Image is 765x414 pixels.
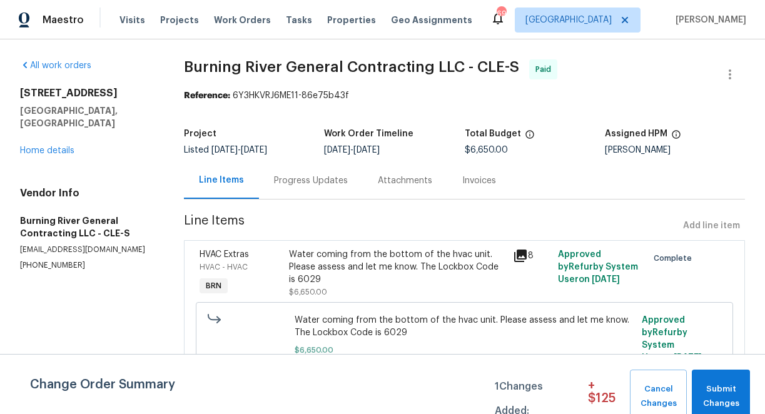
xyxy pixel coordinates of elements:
[636,382,681,411] span: Cancel Changes
[592,275,620,284] span: [DATE]
[20,245,154,255] p: [EMAIL_ADDRESS][DOMAIN_NAME]
[200,263,248,271] span: HVAC - HVAC
[184,146,267,154] span: Listed
[119,14,145,26] span: Visits
[20,260,154,271] p: [PHONE_NUMBER]
[605,146,745,154] div: [PERSON_NAME]
[211,146,238,154] span: [DATE]
[391,14,472,26] span: Geo Assignments
[295,314,634,339] span: Water coming from the bottom of the hvac unit. Please assess and let me know. The Lockbox Code is...
[525,129,535,146] span: The total cost of line items that have been proposed by Opendoor. This sum includes line items th...
[20,87,154,99] h2: [STREET_ADDRESS]
[274,174,348,187] div: Progress Updates
[698,382,744,411] span: Submit Changes
[327,14,376,26] span: Properties
[184,91,230,100] b: Reference:
[199,174,244,186] div: Line Items
[289,248,505,286] div: Water coming from the bottom of the hvac unit. Please assess and let me know. The Lockbox Code is...
[497,8,505,20] div: 69
[558,250,638,284] span: Approved by Refurby System User on
[535,63,556,76] span: Paid
[214,14,271,26] span: Work Orders
[605,129,667,138] h5: Assigned HPM
[286,16,312,24] span: Tasks
[324,129,413,138] h5: Work Order Timeline
[43,14,84,26] span: Maestro
[671,129,681,146] span: The hpm assigned to this work order.
[184,89,745,102] div: 6Y3HKVRJ6ME11-86e75b43f
[378,174,432,187] div: Attachments
[20,215,154,240] h5: Burning River General Contracting LLC - CLE-S
[642,316,702,362] span: Approved by Refurby System User on
[184,129,216,138] h5: Project
[671,14,746,26] span: [PERSON_NAME]
[462,174,496,187] div: Invoices
[513,248,550,263] div: 8
[20,187,154,199] h4: Vendor Info
[20,104,154,129] h5: [GEOGRAPHIC_DATA], [GEOGRAPHIC_DATA]
[674,353,702,362] span: [DATE]
[184,59,519,74] span: Burning River General Contracting LLC - CLE-S
[200,250,249,259] span: HVAC Extras
[211,146,267,154] span: -
[201,280,226,292] span: BRN
[353,146,380,154] span: [DATE]
[289,288,327,296] span: $6,650.00
[465,129,521,138] h5: Total Budget
[324,146,380,154] span: -
[184,215,678,238] span: Line Items
[525,14,612,26] span: [GEOGRAPHIC_DATA]
[654,252,697,265] span: Complete
[20,146,74,155] a: Home details
[241,146,267,154] span: [DATE]
[295,344,634,356] span: $6,650.00
[324,146,350,154] span: [DATE]
[160,14,199,26] span: Projects
[465,146,508,154] span: $6,650.00
[20,61,91,70] a: All work orders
